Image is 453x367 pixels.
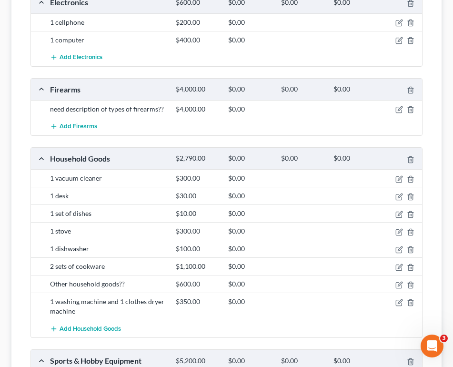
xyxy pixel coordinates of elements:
div: $350.00 [171,297,223,306]
span: Add Firearms [60,123,97,131]
div: $4,000.00 [171,104,223,114]
div: need description of types of firearms?? [45,104,171,114]
div: Household Goods [45,153,171,163]
div: 1 set of dishes [45,209,171,218]
button: Add Household Goods [50,320,121,337]
div: $30.00 [171,191,223,201]
div: $100.00 [171,244,223,254]
div: $0.00 [276,357,329,366]
div: $0.00 [223,226,276,236]
div: $0.00 [223,154,276,163]
div: $0.00 [223,35,276,45]
div: 1 vacuum cleaner [45,173,171,183]
div: 1 dishwasher [45,244,171,254]
div: $1,100.00 [171,262,223,271]
div: $0.00 [276,85,329,94]
div: $0.00 [223,104,276,114]
iframe: Intercom live chat [421,335,443,357]
div: $0.00 [329,85,381,94]
span: 3 [440,335,448,342]
div: $600.00 [171,279,223,289]
div: Other household goods?? [45,279,171,289]
div: $4,000.00 [171,85,223,94]
div: $0.00 [223,18,276,27]
div: $10.00 [171,209,223,218]
div: 2 sets of cookware [45,262,171,271]
div: $200.00 [171,18,223,27]
div: $400.00 [171,35,223,45]
div: 1 computer [45,35,171,45]
div: $2,790.00 [171,154,223,163]
div: $0.00 [223,191,276,201]
div: $300.00 [171,226,223,236]
div: $0.00 [223,297,276,306]
div: $5,200.00 [171,357,223,366]
span: Add Electronics [60,53,102,61]
div: 1 cellphone [45,18,171,27]
div: $0.00 [223,173,276,183]
div: $0.00 [223,85,276,94]
div: $0.00 [329,154,381,163]
div: $0.00 [223,244,276,254]
div: $0.00 [223,262,276,271]
div: $0.00 [223,279,276,289]
button: Add Electronics [50,49,102,66]
div: 1 stove [45,226,171,236]
div: $0.00 [329,357,381,366]
div: Sports & Hobby Equipment [45,356,171,366]
div: Firearms [45,84,171,94]
span: Add Household Goods [60,325,121,333]
button: Add Firearms [50,118,97,135]
div: $0.00 [223,357,276,366]
div: 1 desk [45,191,171,201]
div: $0.00 [223,209,276,218]
div: 1 washing machine and 1 clothes dryer machine [45,297,171,316]
div: $0.00 [276,154,329,163]
div: $300.00 [171,173,223,183]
